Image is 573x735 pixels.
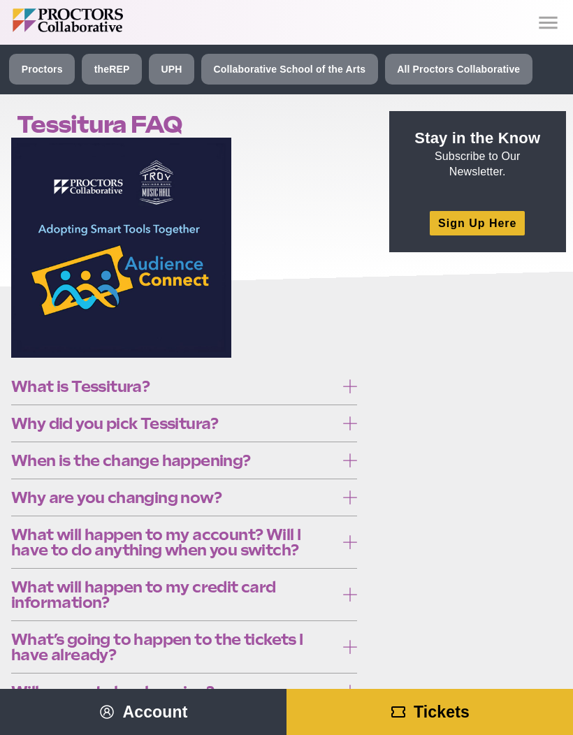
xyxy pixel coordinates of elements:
[11,379,335,394] span: What is Tessitura?
[11,453,335,468] span: When is the change happening?
[11,684,335,699] span: Will my seats be changing?
[406,128,549,180] p: Subscribe to Our Newsletter.
[149,54,194,85] a: UPH
[11,579,335,610] span: What will happen to my credit card information?
[82,54,142,85] a: theREP
[122,703,187,721] span: Account
[286,689,573,735] a: Tickets
[11,416,335,431] span: Why did you pick Tessitura?
[9,54,75,85] a: Proctors
[13,8,191,32] img: Proctors logo
[201,54,378,85] a: Collaborative School of the Arts
[430,211,525,235] a: Sign Up Here
[414,129,540,147] strong: Stay in the Know
[11,490,335,505] span: Why are you changing now?
[17,111,357,138] h1: Tessitura FAQ
[11,527,335,558] span: What will happen to my account? Will I have to do anything when you switch?
[385,54,532,85] a: All Proctors Collaborative
[414,703,470,721] span: Tickets
[11,632,335,662] span: What’s going to happen to the tickets I have already?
